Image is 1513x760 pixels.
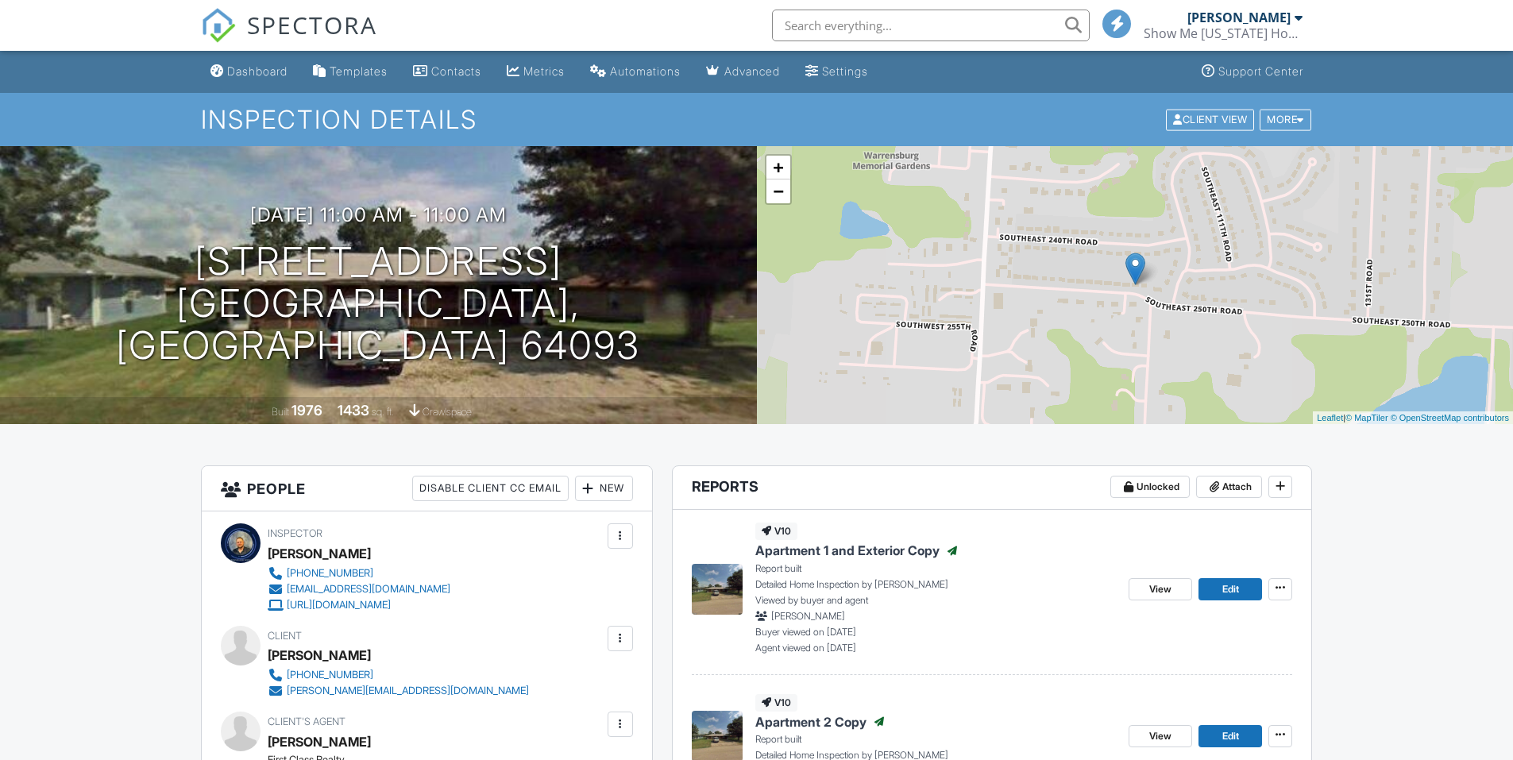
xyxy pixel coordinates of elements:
span: sq. ft. [372,406,394,418]
div: [EMAIL_ADDRESS][DOMAIN_NAME] [287,583,450,596]
span: Client's Agent [268,716,345,727]
div: Show Me Missouri Home Inspections LLC. [1144,25,1303,41]
a: Advanced [700,57,786,87]
div: Metrics [523,64,565,78]
a: Zoom out [766,179,790,203]
a: Metrics [500,57,571,87]
div: [PHONE_NUMBER] [287,567,373,580]
a: Dashboard [204,57,294,87]
div: | [1313,411,1513,425]
div: New [575,476,633,501]
div: [PERSON_NAME] [268,542,371,565]
a: [PERSON_NAME] [268,730,371,754]
div: 1976 [291,402,322,419]
div: Disable Client CC Email [412,476,569,501]
div: [URL][DOMAIN_NAME] [287,599,391,611]
div: Support Center [1218,64,1303,78]
div: [PERSON_NAME] [268,643,371,667]
div: More [1260,109,1311,130]
img: The Best Home Inspection Software - Spectora [201,8,236,43]
span: Client [268,630,302,642]
div: Automations [610,64,681,78]
a: [EMAIL_ADDRESS][DOMAIN_NAME] [268,581,450,597]
div: Dashboard [227,64,288,78]
a: Contacts [407,57,488,87]
a: Templates [307,57,394,87]
div: [PHONE_NUMBER] [287,669,373,681]
a: Settings [799,57,874,87]
span: SPECTORA [247,8,377,41]
div: Contacts [431,64,481,78]
a: Leaflet [1317,413,1343,422]
div: Templates [330,64,388,78]
div: Settings [822,64,868,78]
h1: [STREET_ADDRESS] [GEOGRAPHIC_DATA], [GEOGRAPHIC_DATA] 64093 [25,241,731,366]
h3: [DATE] 11:00 am - 11:00 am [250,204,507,226]
span: Inspector [268,527,322,539]
h3: People [202,466,652,511]
a: Zoom in [766,156,790,179]
a: © MapTiler [1345,413,1388,422]
a: © OpenStreetMap contributors [1391,413,1509,422]
a: [PHONE_NUMBER] [268,565,450,581]
span: crawlspace [423,406,472,418]
div: Advanced [724,64,780,78]
div: Client View [1166,109,1254,130]
div: [PERSON_NAME][EMAIL_ADDRESS][DOMAIN_NAME] [287,685,529,697]
span: Built [272,406,289,418]
a: [PERSON_NAME][EMAIL_ADDRESS][DOMAIN_NAME] [268,683,529,699]
a: Automations (Basic) [584,57,687,87]
a: [PHONE_NUMBER] [268,667,529,683]
a: SPECTORA [201,21,377,55]
div: [PERSON_NAME] [1187,10,1291,25]
input: Search everything... [772,10,1090,41]
a: [URL][DOMAIN_NAME] [268,597,450,613]
a: Client View [1164,113,1258,125]
h1: Inspection Details [201,106,1313,133]
div: 1433 [338,402,369,419]
a: Support Center [1195,57,1310,87]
